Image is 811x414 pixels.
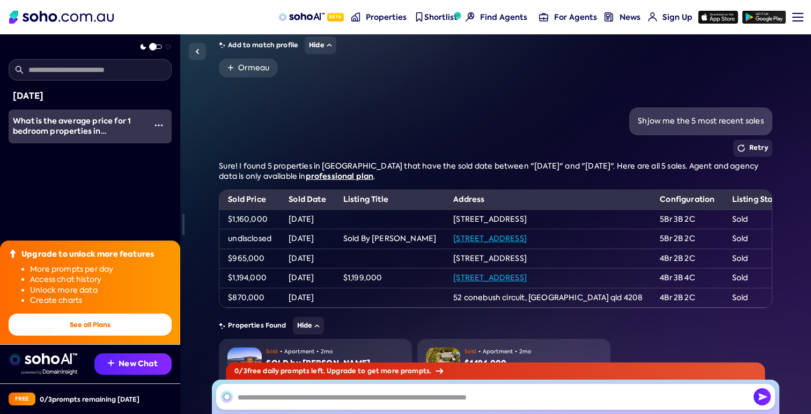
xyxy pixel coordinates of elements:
img: app-store icon [698,11,738,24]
td: Sold [724,209,790,229]
td: 5Br 2B 2C [651,229,723,249]
td: Sold [724,229,790,249]
div: [DATE] [13,89,167,103]
span: Shortlist [424,12,458,23]
td: [STREET_ADDRESS] [445,249,651,268]
img: Data provided by Domain Insight [21,369,77,375]
img: properties-nav icon [351,12,360,21]
img: for-agents-nav icon [648,12,657,21]
img: Recommendation icon [108,360,114,366]
div: $1,194,000 [465,358,602,369]
div: Add to match profile [219,37,772,54]
td: Sold [724,288,790,308]
span: 2mo [321,347,333,356]
div: Properties Found [219,317,772,335]
img: Arrow icon [436,368,443,374]
span: Properties [366,12,407,23]
img: Upgrade icon [9,249,17,258]
th: Sold Price [219,190,280,209]
td: Sold [724,268,790,288]
td: [DATE] [280,229,335,249]
button: Send [754,388,771,405]
li: Access chat history [30,274,172,285]
td: [DATE] [280,288,335,308]
td: [DATE] [280,249,335,268]
li: More prompts per day [30,264,172,275]
span: Beta [327,13,344,21]
td: $870,000 [219,288,280,308]
img: Send icon [754,388,771,405]
span: Sold [465,347,476,356]
td: 4Br 2B 2C [651,249,723,268]
a: [STREET_ADDRESS] [453,273,527,282]
li: Unlock more data [30,285,172,296]
span: Apartment [483,347,513,356]
div: SOLD by [PERSON_NAME] [266,358,403,369]
td: [DATE] [280,268,335,288]
span: For Agents [554,12,597,23]
span: Sign Up [662,12,692,23]
a: professional plan [306,171,374,181]
td: $1,194,000 [219,268,280,288]
span: . [373,171,375,181]
img: for-agents-nav icon [539,12,548,21]
img: sohoAI logo [278,13,324,21]
img: Sidebar toggle icon [191,45,204,58]
span: • [515,347,517,356]
span: • [280,347,282,356]
img: Soho Logo [9,11,114,24]
span: Sure! I found 5 properties in [GEOGRAPHIC_DATA] that have the sold date between "[DATE]" and "[DA... [219,161,758,181]
button: Hide [293,317,325,335]
td: 4Br 2B 2C [651,288,723,308]
td: 5Br 3B 2C [651,209,723,229]
img: news-nav icon [604,12,614,21]
span: Find Agents [480,12,527,23]
img: Retry icon [738,144,745,152]
td: Sold [724,249,790,268]
div: What is the average price for 1 bedroom properties in Hope Island over the last 12 months? [13,116,146,137]
td: [DATE] [280,209,335,229]
img: Find agents icon [466,12,475,21]
span: 2mo [519,347,531,356]
img: Property [426,347,460,382]
img: SohoAI logo black [220,390,233,403]
div: 0 / 3 free daily prompts left. Upgrade to get more prompts. [226,362,765,380]
div: Upgrade to unlock more features [21,249,154,260]
td: $1,199,000 [335,268,445,288]
li: Create charts [30,295,172,306]
td: undisclosed [219,229,280,249]
div: 0 / 3 prompts remaining [DATE] [40,395,139,404]
img: google-play icon [742,11,786,24]
th: Address [445,190,651,209]
span: What is the average price for 1 bedroom properties in [GEOGRAPHIC_DATA] over the last 12 months? [13,115,131,158]
td: Sold By [PERSON_NAME] [335,229,445,249]
th: Listing State [724,190,790,209]
span: Apartment [284,347,314,356]
th: Listing Title [335,190,445,209]
span: Sold [266,347,277,356]
td: 4Br 3B 4C [651,268,723,288]
span: News [620,12,640,23]
button: New Chat [94,353,172,375]
img: More icon [154,121,163,129]
img: Property [227,347,262,382]
a: [STREET_ADDRESS] [453,234,527,243]
img: sohoai logo [9,353,77,366]
button: Hide [305,37,336,54]
div: Shjow me the 5 most recent sales [638,116,763,127]
span: • [478,347,481,356]
th: Sold Date [280,190,335,209]
a: What is the average price for 1 bedroom properties in [GEOGRAPHIC_DATA] over the last 12 months? [9,110,146,143]
td: [STREET_ADDRESS] [445,209,651,229]
td: $965,000 [219,249,280,268]
td: $1,160,000 [219,209,280,229]
div: Free [9,393,35,405]
span: • [316,347,319,356]
th: Configuration [651,190,723,209]
button: Retry [733,140,772,157]
img: shortlist-nav icon [415,12,424,21]
td: 52 conebush circuit, [GEOGRAPHIC_DATA] qld 4208 [445,288,651,308]
button: See all Plans [9,314,172,336]
a: Ormeau [219,59,278,78]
